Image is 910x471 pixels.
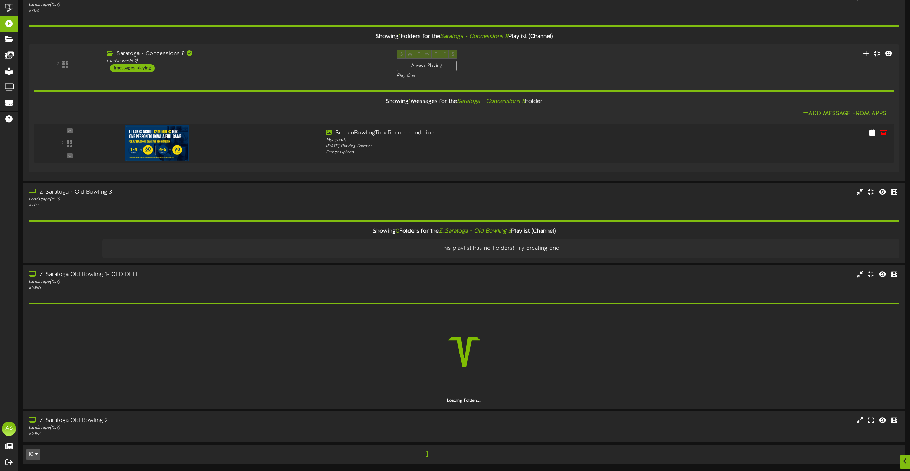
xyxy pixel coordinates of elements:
div: # 5496 [29,285,385,291]
div: ScreenBowlingTimeRecommendation [326,129,674,137]
div: # 5497 [29,431,385,437]
div: # 7176 [29,8,385,14]
div: AS [2,422,16,436]
div: Saratoga - Concessions 8 [107,50,386,58]
button: 10 [26,449,40,460]
div: Landscape ( 16:9 ) [107,58,386,64]
div: Always Playing [397,61,457,71]
i: Z_Saratoga - Old Bowling 3 [439,228,511,234]
i: Saratoga - Concessions 8 [457,98,525,105]
div: Direct Upload [326,149,674,156]
img: loading-spinner-1.png [418,306,510,398]
span: 0 [396,228,399,234]
strong: Loading Folders... [447,398,481,403]
button: Add Message From Apps [801,109,888,118]
div: This playlist has no Folders! Try creating one! [108,244,894,253]
div: Landscape ( 16:9 ) [29,196,385,203]
div: Showing Folders for the Playlist (Channel) [23,29,905,44]
span: 1 [409,98,411,105]
div: Z_Saratoga Old Bowling 1- OLD DELETE [29,271,385,279]
div: Landscape ( 16:9 ) [29,425,385,431]
div: Landscape ( 16:9 ) [29,279,385,285]
div: Z_Saratoga Old Bowling 2 [29,417,385,425]
div: # 7175 [29,203,385,209]
div: Landscape ( 16:9 ) [29,2,385,8]
div: [DATE] - Playing Forever [326,143,674,149]
div: Z_Saratoga - Old Bowling 3 [29,188,385,196]
div: 15 seconds [326,137,674,143]
div: 1 messages playing [110,64,155,72]
img: 5e424505-d77e-40db-babb-eaf924b3d3b8.jpg [125,125,189,161]
i: Saratoga - Concessions 8 [440,33,508,40]
div: Showing Messages for the Folder [29,94,899,109]
span: 1 [399,33,401,40]
div: Showing Folders for the Playlist (Channel) [23,224,905,239]
span: 1 [424,450,430,458]
div: Play One [397,73,604,79]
